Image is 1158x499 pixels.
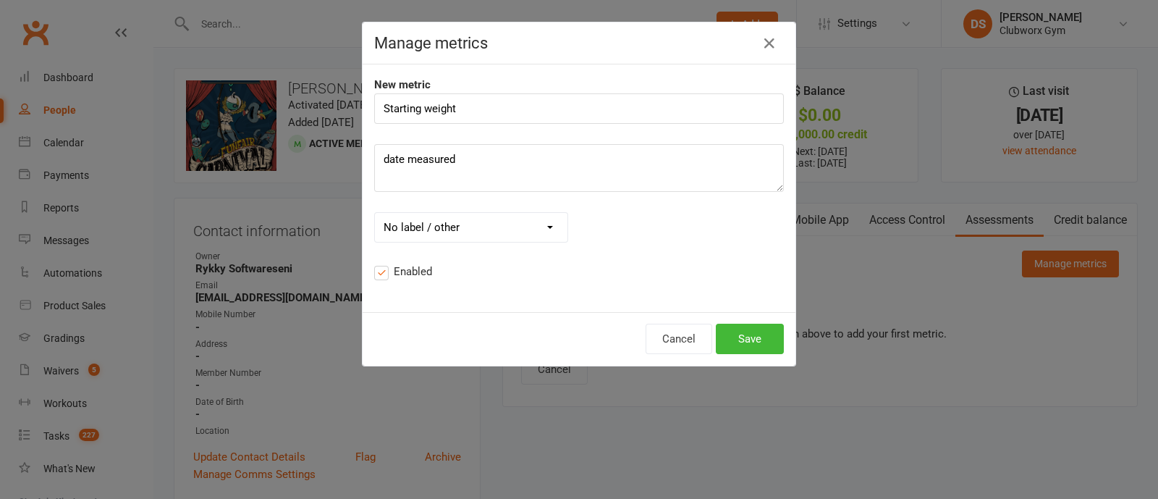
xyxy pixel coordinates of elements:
[374,263,432,280] label: Enabled
[374,34,784,52] h4: Manage metrics
[716,324,784,354] button: Save
[758,32,781,55] button: Close
[374,93,784,124] input: Metric name
[374,78,431,91] strong: New metric
[646,324,712,354] button: Cancel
